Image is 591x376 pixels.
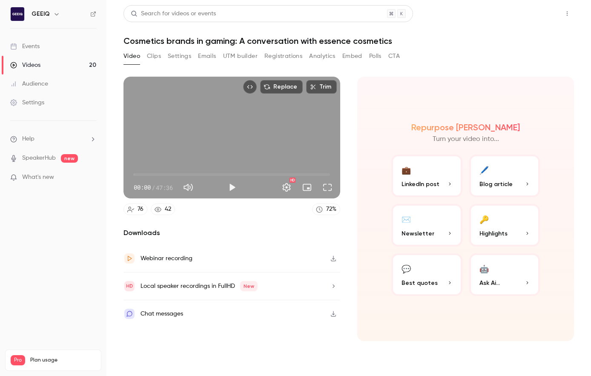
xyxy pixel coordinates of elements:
span: Help [22,135,34,144]
div: 00:00 [134,183,173,192]
a: SpeakerHub [22,154,56,163]
div: Chat messages [141,309,183,319]
span: Highlights [479,229,508,238]
span: Plan usage [30,357,96,364]
button: ✉️Newsletter [391,204,462,247]
button: Top Bar Actions [560,7,574,20]
div: 76 [138,205,143,214]
li: help-dropdown-opener [10,135,96,144]
span: What's new [22,173,54,182]
button: Replace [260,80,303,94]
span: Ask Ai... [479,278,500,287]
span: 00:00 [134,183,151,192]
div: Videos [10,61,40,69]
div: 🖊️ [479,163,489,176]
button: Trim [306,80,337,94]
span: Best quotes [402,278,438,287]
button: Full screen [319,179,336,196]
img: GEEIQ [11,7,24,21]
button: Turn on miniplayer [298,179,316,196]
button: Emails [198,49,216,63]
button: Play [224,179,241,196]
iframe: Noticeable Trigger [86,174,96,181]
div: Webinar recording [141,253,192,264]
button: Embed video [243,80,257,94]
button: 🔑Highlights [469,204,540,247]
button: Mute [180,179,197,196]
button: Clips [147,49,161,63]
span: New [240,281,258,291]
button: Settings [168,49,191,63]
button: Settings [278,179,295,196]
div: 🔑 [479,212,489,226]
div: Local speaker recordings in FullHD [141,281,258,291]
span: Newsletter [402,229,434,238]
div: 🤖 [479,262,489,275]
button: Video [123,49,140,63]
button: 💬Best quotes [391,253,462,296]
div: Events [10,42,40,51]
h2: Repurpose [PERSON_NAME] [411,122,520,132]
div: 72 % [326,205,336,214]
button: CTA [388,49,400,63]
div: Settings [10,98,44,107]
h2: Downloads [123,228,340,238]
p: Turn your video into... [433,134,499,144]
h1: Cosmetics brands in gaming: A conversation with essence cosmetics [123,36,574,46]
div: HD [290,178,295,183]
button: 💼LinkedIn post [391,155,462,197]
div: 42 [165,205,171,214]
div: Search for videos or events [131,9,216,18]
span: new [61,154,78,163]
span: Blog article [479,180,513,189]
h6: GEEIQ [32,10,50,18]
div: 💬 [402,262,411,275]
button: Share [520,5,554,22]
button: 🖊️Blog article [469,155,540,197]
button: Polls [369,49,382,63]
div: 💼 [402,163,411,176]
a: 76 [123,204,147,215]
button: Analytics [309,49,336,63]
span: 47:36 [156,183,173,192]
button: 🤖Ask Ai... [469,253,540,296]
a: 42 [151,204,175,215]
a: 72% [312,204,340,215]
button: Embed [342,49,362,63]
span: LinkedIn post [402,180,439,189]
span: / [152,183,155,192]
div: ✉️ [402,212,411,226]
button: UTM builder [223,49,258,63]
button: Registrations [264,49,302,63]
span: Pro [11,355,25,365]
div: Audience [10,80,48,88]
